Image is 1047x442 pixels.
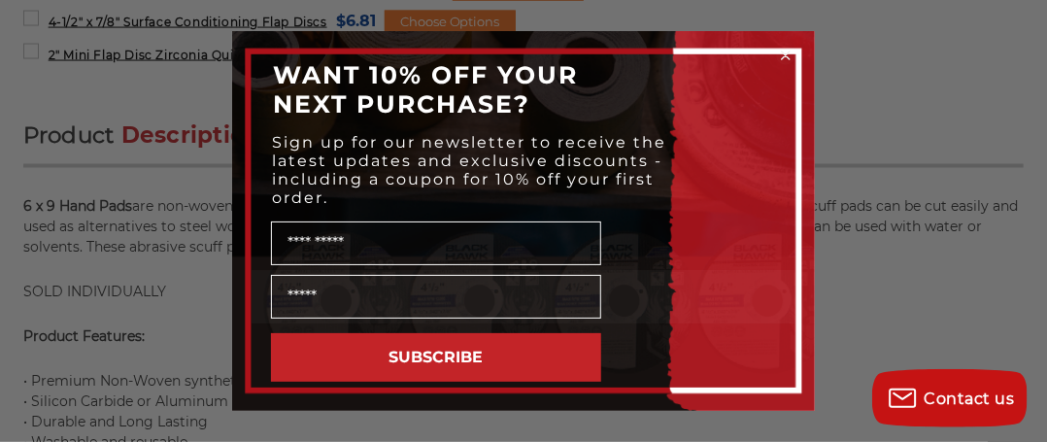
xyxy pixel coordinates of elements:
input: Email [271,275,601,319]
button: SUBSCRIBE [271,333,601,382]
span: Contact us [925,390,1015,408]
span: Sign up for our newsletter to receive the latest updates and exclusive discounts - including a co... [272,133,666,207]
button: Close dialog [776,46,795,65]
span: WANT 10% OFF YOUR NEXT PURCHASE? [273,60,578,119]
button: Contact us [872,369,1028,427]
